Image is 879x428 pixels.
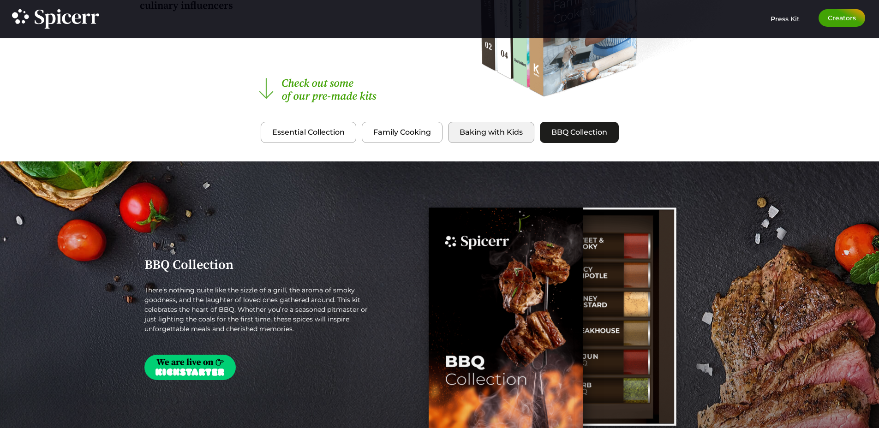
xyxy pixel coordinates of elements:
[281,77,385,104] h2: Check out some of our pre-made kits
[144,285,370,334] p: There’s nothing quite like the sizzle of a grill, the aroma of smoky goodness, and the laughter o...
[771,9,800,23] a: Press Kit
[373,127,431,138] span: Family Cooking
[524,208,676,426] img: A collection of five BBQ spice blends: Sweet & Smoky, Spicy Chipotle, Honey Mustard, Steakhouse, ...
[272,127,345,138] span: Essential Collection
[771,15,800,23] span: Press Kit
[551,127,607,138] span: BBQ Collection
[828,15,856,21] span: Creators
[460,127,523,138] span: Baking with Kids
[144,259,370,272] h2: BBQ Collection
[819,9,865,27] a: Creators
